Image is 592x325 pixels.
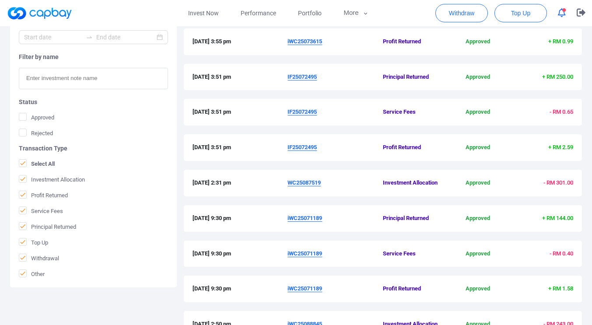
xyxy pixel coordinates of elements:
[446,108,510,117] span: Approved
[193,214,288,223] span: [DATE] 9:30 pm
[193,178,288,188] span: [DATE] 2:31 pm
[19,222,76,231] span: Principal Returned
[287,108,317,115] u: IF25072495
[383,178,446,188] span: Investment Allocation
[383,37,446,46] span: Profit Returned
[193,73,288,82] span: [DATE] 3:51 pm
[19,159,55,168] span: Select All
[19,269,45,278] span: Other
[548,144,573,150] span: + RM 2.59
[193,108,288,117] span: [DATE] 3:51 pm
[383,143,446,152] span: Profit Returned
[19,98,168,106] h5: Status
[287,38,322,45] u: iWC25073615
[542,215,573,221] span: + RM 144.00
[287,144,317,150] u: IF25072495
[543,179,573,186] span: - RM 301.00
[435,4,488,22] button: Withdraw
[19,191,68,199] span: Profit Returned
[287,250,322,257] u: iWC25071189
[86,34,93,41] span: to
[548,285,573,292] span: + RM 1.58
[19,144,168,152] h5: Transaction Type
[19,53,168,61] h5: Filter by name
[96,32,154,42] input: End date
[446,284,510,294] span: Approved
[193,284,288,294] span: [DATE] 9:30 pm
[542,73,573,80] span: + RM 250.00
[287,215,322,221] u: iWC25071189
[383,249,446,259] span: Service Fees
[287,285,322,292] u: iWC25071189
[446,143,510,152] span: Approved
[19,68,168,89] input: Enter investment note name
[494,4,547,22] button: Top Up
[193,249,288,259] span: [DATE] 9:30 pm
[19,206,63,215] span: Service Fees
[19,113,54,122] span: Approved
[511,9,530,17] span: Top Up
[446,249,510,259] span: Approved
[193,143,288,152] span: [DATE] 3:51 pm
[446,37,510,46] span: Approved
[550,108,573,115] span: - RM 0.65
[446,214,510,223] span: Approved
[19,254,59,262] span: Withdrawal
[24,32,82,42] input: Start date
[383,108,446,117] span: Service Fees
[383,73,446,82] span: Principal Returned
[86,34,93,41] span: swap-right
[298,8,322,18] span: Portfolio
[446,73,510,82] span: Approved
[383,214,446,223] span: Principal Returned
[241,8,276,18] span: Performance
[287,73,317,80] u: IF25072495
[19,129,53,137] span: Rejected
[383,284,446,294] span: Profit Returned
[19,175,85,184] span: Investment Allocation
[19,238,48,247] span: Top Up
[193,37,288,46] span: [DATE] 3:55 pm
[548,38,573,45] span: + RM 0.99
[446,178,510,188] span: Approved
[550,250,573,257] span: - RM 0.40
[287,179,321,186] u: WC25087519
